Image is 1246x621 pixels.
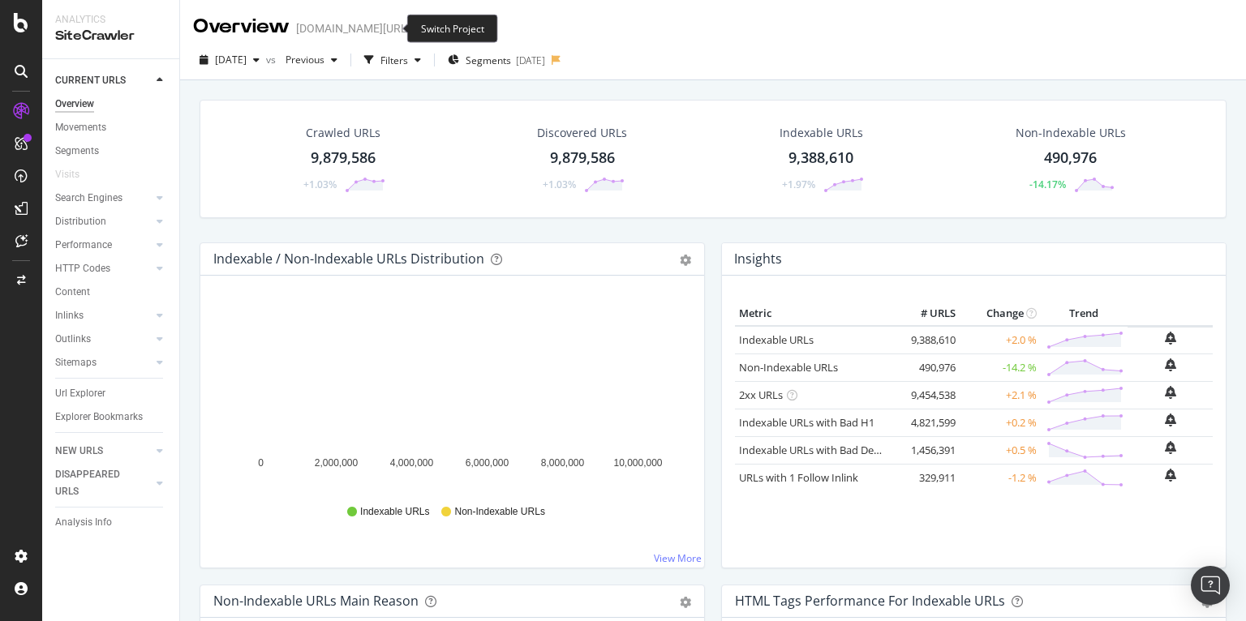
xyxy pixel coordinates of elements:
[193,13,290,41] div: Overview
[55,96,168,113] a: Overview
[454,505,544,519] span: Non-Indexable URLs
[895,464,960,491] td: 329,911
[55,237,112,254] div: Performance
[215,53,247,66] span: 2025 Aug. 25th
[895,302,960,326] th: # URLS
[55,72,152,89] a: CURRENT URLS
[55,466,137,500] div: DISAPPEARED URLS
[358,47,428,73] button: Filters
[55,190,152,207] a: Search Engines
[1041,302,1128,326] th: Trend
[55,166,96,183] a: Visits
[407,15,498,43] div: Switch Project
[466,54,511,67] span: Segments
[55,409,143,426] div: Explorer Bookmarks
[613,457,662,469] text: 10,000,000
[1029,178,1066,191] div: -14.17%
[441,47,552,73] button: Segments[DATE]
[654,551,702,565] a: View More
[213,302,686,490] svg: A chart.
[55,385,105,402] div: Url Explorer
[55,409,168,426] a: Explorer Bookmarks
[960,302,1041,326] th: Change
[739,443,916,457] a: Indexable URLs with Bad Description
[739,470,858,485] a: URLs with 1 Follow Inlink
[303,178,337,191] div: +1.03%
[55,213,106,230] div: Distribution
[516,54,545,67] div: [DATE]
[1165,358,1176,371] div: bell-plus
[780,125,863,141] div: Indexable URLs
[55,119,106,136] div: Movements
[1044,148,1097,169] div: 490,976
[55,331,91,348] div: Outlinks
[55,443,103,460] div: NEW URLS
[55,27,166,45] div: SiteCrawler
[55,514,168,531] a: Analysis Info
[55,190,122,207] div: Search Engines
[55,260,110,277] div: HTTP Codes
[380,54,408,67] div: Filters
[739,388,783,402] a: 2xx URLs
[55,284,168,301] a: Content
[213,593,419,609] div: Non-Indexable URLs Main Reason
[680,597,691,608] div: gear
[55,96,94,113] div: Overview
[466,457,509,469] text: 6,000,000
[55,72,126,89] div: CURRENT URLS
[55,354,97,371] div: Sitemaps
[55,13,166,27] div: Analytics
[266,53,279,66] span: vs
[960,409,1041,436] td: +0.2 %
[55,213,152,230] a: Distribution
[739,360,838,375] a: Non-Indexable URLs
[537,125,627,141] div: Discovered URLs
[960,326,1041,354] td: +2.0 %
[213,251,484,267] div: Indexable / Non-Indexable URLs Distribution
[782,178,815,191] div: +1.97%
[306,125,380,141] div: Crawled URLs
[788,148,853,169] div: 9,388,610
[739,332,814,347] a: Indexable URLs
[390,457,434,469] text: 4,000,000
[541,457,585,469] text: 8,000,000
[895,436,960,464] td: 1,456,391
[1165,413,1176,426] div: bell-plus
[55,331,152,348] a: Outlinks
[55,385,168,402] a: Url Explorer
[960,464,1041,491] td: -1.2 %
[550,148,615,169] div: 9,879,586
[735,593,1005,609] div: HTML Tags Performance for Indexable URLs
[55,354,152,371] a: Sitemaps
[735,302,895,326] th: Metric
[360,505,429,519] span: Indexable URLs
[1165,332,1176,345] div: bell-plus
[55,443,152,460] a: NEW URLS
[960,436,1041,464] td: +0.5 %
[543,178,576,191] div: +1.03%
[55,307,84,324] div: Inlinks
[55,237,152,254] a: Performance
[55,514,112,531] div: Analysis Info
[739,415,874,430] a: Indexable URLs with Bad H1
[193,47,266,73] button: [DATE]
[315,457,359,469] text: 2,000,000
[1191,566,1230,605] div: Open Intercom Messenger
[296,20,410,36] div: [DOMAIN_NAME][URL]
[311,148,376,169] div: 9,879,586
[895,326,960,354] td: 9,388,610
[55,307,152,324] a: Inlinks
[55,143,99,160] div: Segments
[895,353,960,381] td: 490,976
[960,353,1041,381] td: -14.2 %
[960,381,1041,409] td: +2.1 %
[895,381,960,409] td: 9,454,538
[1165,441,1176,454] div: bell-plus
[734,248,782,270] h4: Insights
[895,409,960,436] td: 4,821,599
[55,143,168,160] a: Segments
[279,47,344,73] button: Previous
[55,466,152,500] a: DISAPPEARED URLS
[680,255,691,266] div: gear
